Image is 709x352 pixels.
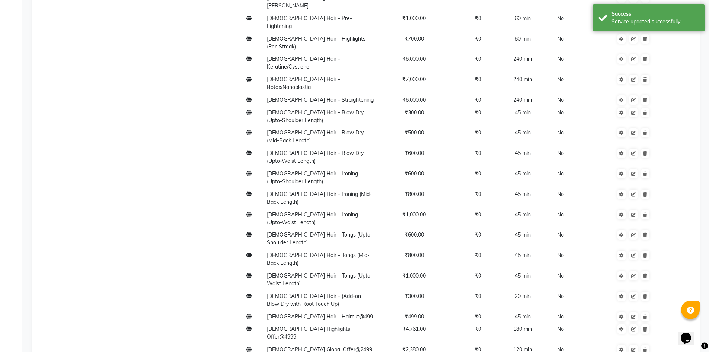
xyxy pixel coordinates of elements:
[267,76,340,91] span: [DEMOGRAPHIC_DATA] Hair - Botox/Nanoplastia
[678,322,702,345] iframe: chat widget
[557,252,564,259] span: No
[267,293,361,307] span: [DEMOGRAPHIC_DATA] Hair - (Add-on Blow Dry with Root Touch Up)
[557,326,564,332] span: No
[267,15,352,29] span: [DEMOGRAPHIC_DATA] Hair - Pre-Lightening
[515,170,531,177] span: 45 min
[267,109,364,124] span: [DEMOGRAPHIC_DATA] Hair - Blow Dry (Upto-Shoulder Length)
[267,191,372,205] span: [DEMOGRAPHIC_DATA] Hair - Ironing (Mid-Back Length)
[267,326,350,340] span: [DEMOGRAPHIC_DATA] Highlights Offer@4999
[475,293,481,299] span: ₹0
[515,129,531,136] span: 45 min
[267,170,358,185] span: [DEMOGRAPHIC_DATA] Hair - Ironing (Upto-Shoulder Length)
[557,129,564,136] span: No
[475,326,481,332] span: ₹0
[557,76,564,83] span: No
[513,76,532,83] span: 240 min
[267,129,364,144] span: [DEMOGRAPHIC_DATA] Hair - Blow Dry (Mid-Back Length)
[402,76,426,83] span: ₹7,000.00
[405,109,424,116] span: ₹300.00
[267,313,373,320] span: [DEMOGRAPHIC_DATA] Hair - Haircut@499
[557,150,564,156] span: No
[611,10,699,18] div: Success
[405,313,424,320] span: ₹499.00
[515,272,531,279] span: 45 min
[402,15,426,22] span: ₹1,000.00
[405,129,424,136] span: ₹500.00
[557,313,564,320] span: No
[557,96,564,103] span: No
[475,15,481,22] span: ₹0
[515,150,531,156] span: 45 min
[267,56,340,70] span: [DEMOGRAPHIC_DATA] Hair - Keratine/Cystiene
[267,272,373,287] span: [DEMOGRAPHIC_DATA] Hair - Tongs (Upto-Waist Length)
[475,56,481,62] span: ₹0
[475,313,481,320] span: ₹0
[557,272,564,279] span: No
[515,293,531,299] span: 20 min
[475,191,481,197] span: ₹0
[475,150,481,156] span: ₹0
[513,56,532,62] span: 240 min
[557,231,564,238] span: No
[557,109,564,116] span: No
[402,326,426,332] span: ₹4,761.00
[513,96,532,103] span: 240 min
[515,211,531,218] span: 45 min
[557,293,564,299] span: No
[402,272,426,279] span: ₹1,000.00
[405,191,424,197] span: ₹800.00
[611,18,699,26] div: Service updated successfully
[515,231,531,238] span: 45 min
[557,191,564,197] span: No
[267,231,373,246] span: [DEMOGRAPHIC_DATA] Hair - Tongs (Upto-Shoulder Length)
[267,96,374,103] span: [DEMOGRAPHIC_DATA] Hair - Straightening
[475,252,481,259] span: ₹0
[405,150,424,156] span: ₹600.00
[402,211,426,218] span: ₹1,000.00
[515,313,531,320] span: 45 min
[475,170,481,177] span: ₹0
[267,35,365,50] span: [DEMOGRAPHIC_DATA] Hair - Highlights (Per-Streak)
[475,231,481,238] span: ₹0
[267,150,364,164] span: [DEMOGRAPHIC_DATA] Hair - Blow Dry (Upto-Waist Length)
[515,252,531,259] span: 45 min
[267,252,370,266] span: [DEMOGRAPHIC_DATA] Hair - Tongs (Mid-Back Length)
[557,35,564,42] span: No
[515,191,531,197] span: 45 min
[475,211,481,218] span: ₹0
[475,76,481,83] span: ₹0
[405,252,424,259] span: ₹800.00
[515,15,531,22] span: 60 min
[557,170,564,177] span: No
[515,35,531,42] span: 60 min
[557,15,564,22] span: No
[475,96,481,103] span: ₹0
[557,56,564,62] span: No
[475,272,481,279] span: ₹0
[402,96,426,103] span: ₹6,000.00
[267,211,358,226] span: [DEMOGRAPHIC_DATA] Hair - Ironing (Upto-Waist Length)
[475,129,481,136] span: ₹0
[557,211,564,218] span: No
[475,109,481,116] span: ₹0
[405,293,424,299] span: ₹300.00
[405,231,424,238] span: ₹600.00
[405,35,424,42] span: ₹700.00
[475,35,481,42] span: ₹0
[405,170,424,177] span: ₹600.00
[513,326,532,332] span: 180 min
[402,56,426,62] span: ₹6,000.00
[515,109,531,116] span: 45 min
